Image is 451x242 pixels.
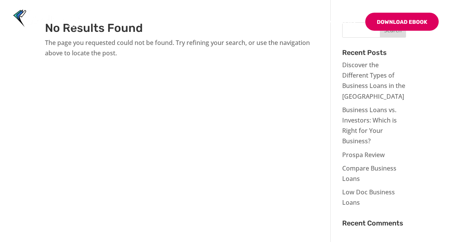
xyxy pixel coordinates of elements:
[342,164,396,183] a: Compare Business Loans
[194,20,210,38] a: Home
[220,20,239,38] a: About
[342,188,395,207] a: Low Doc Business Loans
[365,13,439,31] a: Download Ebook
[342,220,406,230] h4: Recent Comments
[342,151,385,159] a: Prospa Review
[321,20,355,38] a: Contact Us
[342,61,405,101] a: Discover the Different Types of Business Loans in the [GEOGRAPHIC_DATA]
[249,20,286,38] a: The Loans
[13,10,80,28] img: Bizzloans New Zealand
[45,38,311,58] p: The page you requested could not be found. Try refining your search, or use the navigation above ...
[342,49,406,60] h4: Recent Posts
[342,106,397,146] a: Business Loans vs. Investors: Which is Right for Your Business?
[296,20,311,38] a: Blog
